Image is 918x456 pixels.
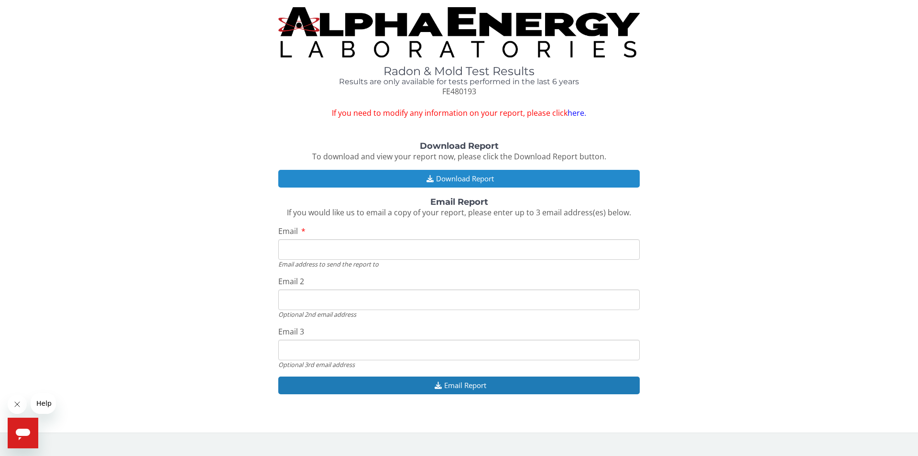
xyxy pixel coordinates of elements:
iframe: Button to launch messaging window [8,418,38,448]
span: Email [278,226,298,236]
strong: Download Report [420,141,499,151]
span: If you need to modify any information on your report, please click [278,108,640,119]
a: here. [568,108,586,118]
div: Email address to send the report to [278,260,640,268]
span: FE480193 [442,86,476,97]
iframe: Message from company [31,393,56,414]
span: Email 2 [278,276,304,287]
span: To download and view your report now, please click the Download Report button. [312,151,606,162]
img: TightCrop.jpg [278,7,640,57]
button: Download Report [278,170,640,188]
h4: Results are only available for tests performed in the last 6 years [278,78,640,86]
iframe: Close message [8,395,27,414]
span: Email 3 [278,326,304,337]
button: Email Report [278,377,640,394]
strong: Email Report [430,197,488,207]
span: If you would like us to email a copy of your report, please enter up to 3 email address(es) below. [287,207,631,218]
h1: Radon & Mold Test Results [278,65,640,78]
div: Optional 2nd email address [278,310,640,319]
div: Optional 3rd email address [278,360,640,369]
